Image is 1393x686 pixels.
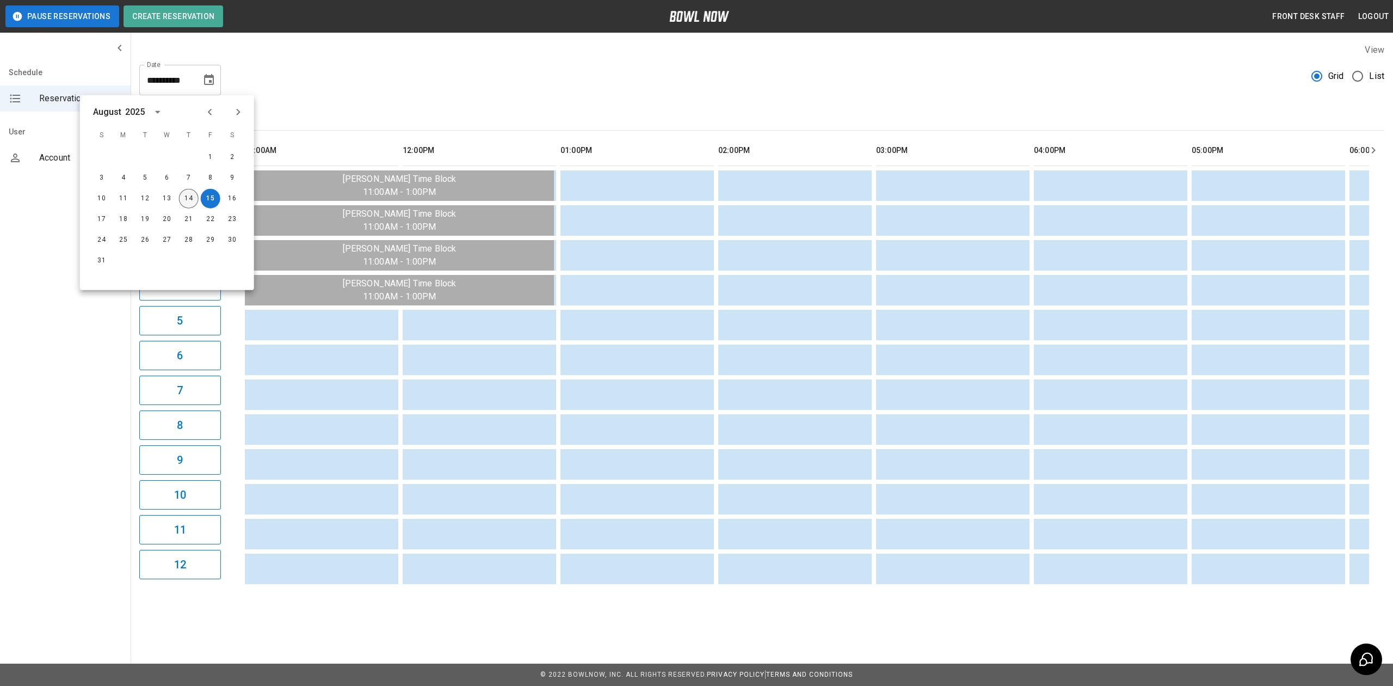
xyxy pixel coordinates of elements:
[157,168,177,188] button: Aug 6, 2025
[1354,7,1393,27] button: Logout
[139,104,1384,130] div: inventory tabs
[92,189,112,209] button: Aug 10, 2025
[114,230,133,250] button: Aug 25, 2025
[39,151,122,164] span: Account
[201,168,220,188] button: Aug 8, 2025
[201,210,220,229] button: Aug 22, 2025
[179,230,199,250] button: Aug 28, 2025
[1365,45,1384,55] label: View
[135,189,155,209] button: Aug 12, 2025
[39,92,122,105] span: Reservations
[1328,70,1344,83] span: Grid
[135,168,155,188] button: Aug 5, 2025
[92,230,112,250] button: Aug 24, 2025
[718,135,872,166] th: 02:00PM
[1268,7,1349,27] button: Front Desk Staff
[92,251,112,271] button: Aug 31, 2025
[707,671,765,678] a: Privacy Policy
[223,189,242,209] button: Aug 16, 2025
[201,230,220,250] button: Aug 29, 2025
[540,671,707,678] span: © 2022 BowlNow, Inc. All Rights Reserved.
[223,210,242,229] button: Aug 23, 2025
[201,148,220,167] button: Aug 1, 2025
[179,210,199,229] button: Aug 21, 2025
[403,135,556,166] th: 12:00PM
[139,515,221,544] button: 11
[179,189,199,209] button: Aug 14, 2025
[114,189,133,209] button: Aug 11, 2025
[177,347,183,364] h6: 6
[198,69,220,91] button: Choose date, selected date is Aug 15, 2025
[92,210,112,229] button: Aug 17, 2025
[157,125,177,146] span: W
[139,341,221,370] button: 6
[125,106,145,119] div: 2025
[135,125,155,146] span: T
[157,230,177,250] button: Aug 27, 2025
[201,189,220,209] button: Aug 15, 2025
[135,210,155,229] button: Aug 19, 2025
[174,521,186,538] h6: 11
[245,135,398,166] th: 11:00AM
[93,106,122,119] div: August
[174,556,186,573] h6: 12
[229,103,248,121] button: Next month
[114,168,133,188] button: Aug 4, 2025
[148,103,167,121] button: calendar view is open, switch to year view
[124,5,223,27] button: Create Reservation
[135,230,155,250] button: Aug 26, 2025
[223,168,242,188] button: Aug 9, 2025
[114,125,133,146] span: M
[179,125,199,146] span: T
[139,376,221,405] button: 7
[174,486,186,504] h6: 10
[223,148,242,167] button: Aug 2, 2025
[1369,70,1384,83] span: List
[139,480,221,510] button: 10
[177,451,183,469] h6: 9
[157,189,177,209] button: Aug 13, 2025
[201,103,219,121] button: Previous month
[177,416,183,434] h6: 8
[139,411,221,440] button: 8
[92,125,112,146] span: S
[177,312,183,329] h6: 5
[177,382,183,399] h6: 7
[179,168,199,188] button: Aug 7, 2025
[139,445,221,475] button: 9
[114,210,133,229] button: Aug 18, 2025
[669,11,729,22] img: logo
[139,306,221,335] button: 5
[766,671,853,678] a: Terms and Conditions
[139,550,221,579] button: 12
[5,5,119,27] button: Pause Reservations
[157,210,177,229] button: Aug 20, 2025
[560,135,714,166] th: 01:00PM
[223,125,242,146] span: S
[223,230,242,250] button: Aug 30, 2025
[92,168,112,188] button: Aug 3, 2025
[201,125,220,146] span: F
